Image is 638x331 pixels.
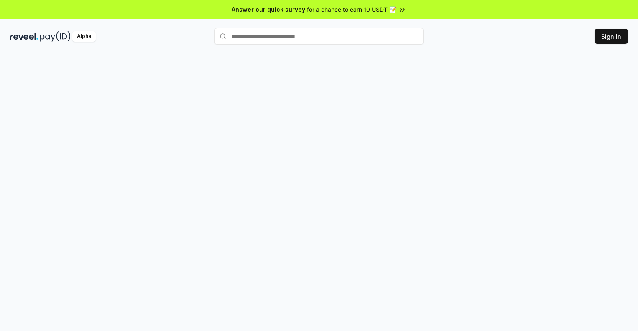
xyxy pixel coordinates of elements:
[307,5,396,14] span: for a chance to earn 10 USDT 📝
[232,5,305,14] span: Answer our quick survey
[595,29,628,44] button: Sign In
[72,31,96,42] div: Alpha
[40,31,71,42] img: pay_id
[10,31,38,42] img: reveel_dark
